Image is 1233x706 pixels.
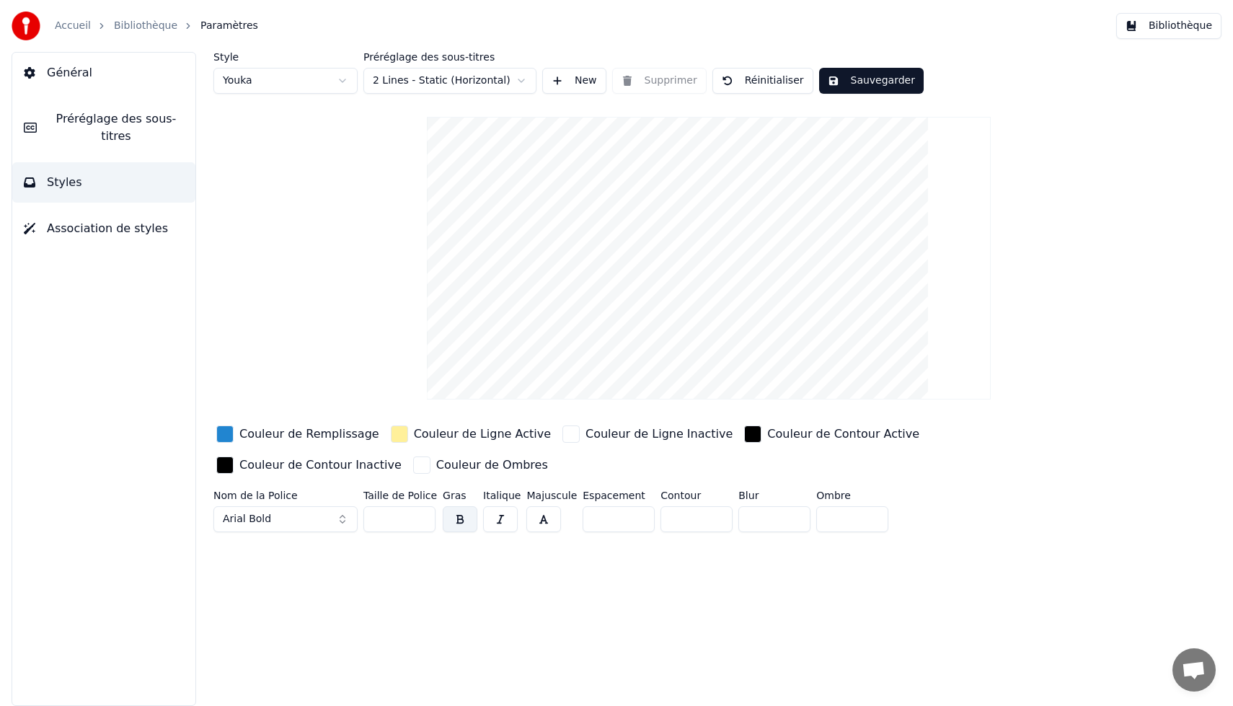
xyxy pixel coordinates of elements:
[47,220,168,237] span: Association de styles
[213,52,358,62] label: Style
[542,68,606,94] button: New
[114,19,177,33] a: Bibliothèque
[436,456,548,474] div: Couleur de Ombres
[483,490,521,500] label: Italique
[200,19,258,33] span: Paramètres
[12,12,40,40] img: youka
[738,490,810,500] label: Blur
[12,208,195,249] button: Association de styles
[443,490,477,500] label: Gras
[213,490,358,500] label: Nom de la Police
[712,68,813,94] button: Réinitialiser
[12,99,195,156] button: Préréglage des sous-titres
[55,19,258,33] nav: breadcrumb
[585,425,733,443] div: Couleur de Ligne Inactive
[526,490,577,500] label: Majuscule
[410,454,551,477] button: Couleur de Ombres
[414,425,551,443] div: Couleur de Ligne Active
[1172,648,1216,692] a: Ouvrir le chat
[47,64,92,81] span: Général
[560,423,735,446] button: Couleur de Ligne Inactive
[213,423,382,446] button: Couleur de Remplissage
[55,19,91,33] a: Accueil
[583,490,655,500] label: Espacement
[12,53,195,93] button: Général
[213,454,405,477] button: Couleur de Contour Inactive
[48,110,184,145] span: Préréglage des sous-titres
[47,174,82,191] span: Styles
[239,425,379,443] div: Couleur de Remplissage
[816,490,888,500] label: Ombre
[363,490,437,500] label: Taille de Police
[660,490,733,500] label: Contour
[239,456,402,474] div: Couleur de Contour Inactive
[767,425,919,443] div: Couleur de Contour Active
[223,512,271,526] span: Arial Bold
[819,68,924,94] button: Sauvegarder
[1116,13,1221,39] button: Bibliothèque
[12,162,195,203] button: Styles
[741,423,922,446] button: Couleur de Contour Active
[363,52,536,62] label: Préréglage des sous-titres
[388,423,554,446] button: Couleur de Ligne Active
